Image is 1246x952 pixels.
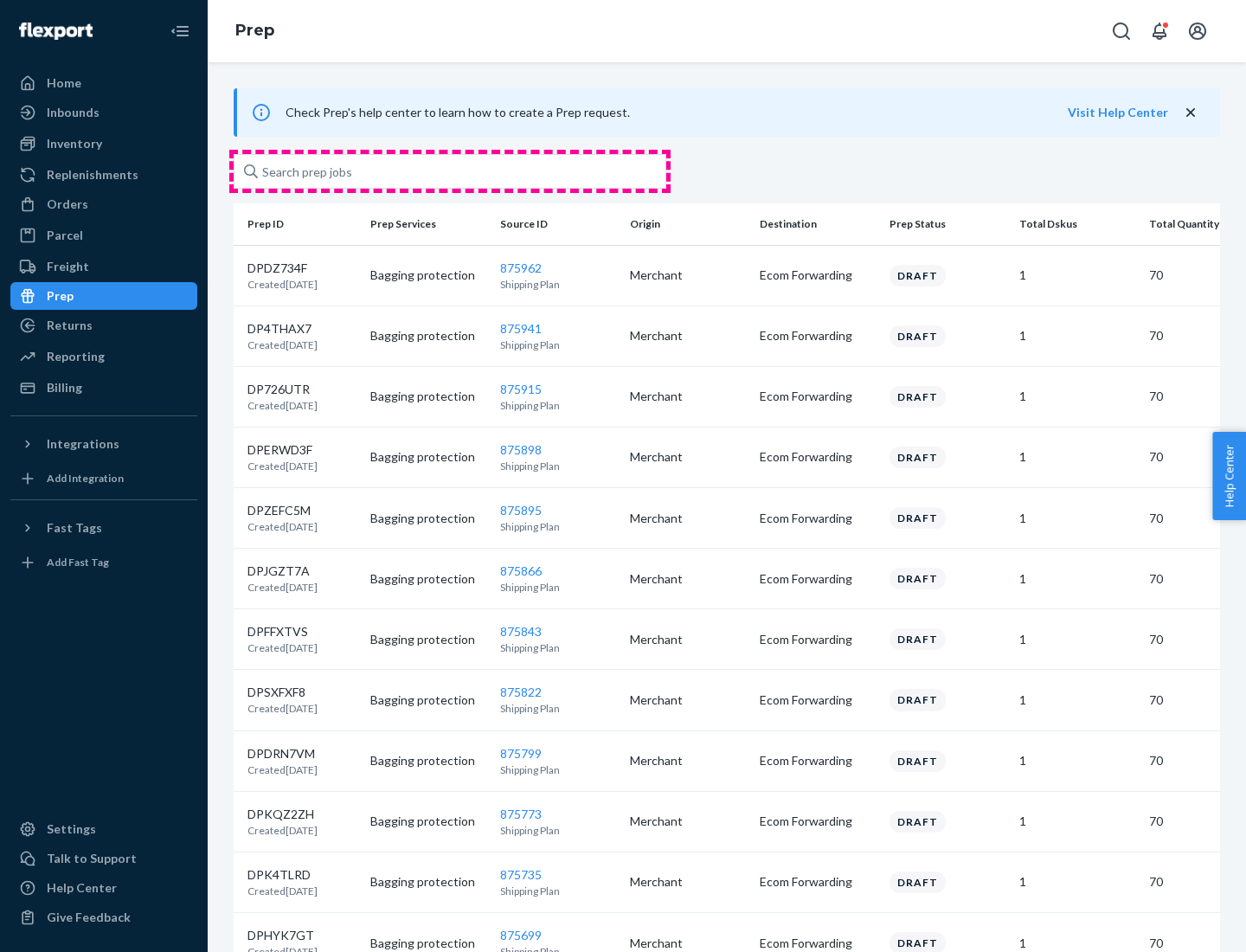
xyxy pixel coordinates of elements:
[247,745,318,762] p: DPDRN7VM
[1212,432,1246,520] button: Help Center
[286,105,630,119] span: Check Prep's help center to learn how to create a Prep request.
[1180,14,1215,48] button: Open account menu
[630,510,746,527] p: Merchant
[10,343,197,370] a: Reporting
[500,640,616,655] p: Shipping Plan
[630,448,746,466] p: Merchant
[500,884,616,898] p: Shipping Plan
[47,879,117,897] div: Help Center
[1019,448,1135,466] p: 1
[10,465,197,492] a: Add Integration
[370,388,486,405] p: Bagging protection
[247,701,318,716] p: Created [DATE]
[47,519,102,537] div: Fast Tags
[47,317,93,334] div: Returns
[10,253,197,280] a: Freight
[10,430,197,458] button: Integrations
[47,850,137,867] div: Talk to Support
[500,398,616,413] p: Shipping Plan
[47,258,89,275] div: Freight
[47,820,96,838] div: Settings
[1019,631,1135,648] p: 1
[890,507,946,529] div: Draft
[10,874,197,902] a: Help Center
[247,502,318,519] p: DPZEFC5M
[500,442,542,457] a: 875898
[760,873,876,891] p: Ecom Forwarding
[500,928,542,942] a: 875699
[1019,691,1135,709] p: 1
[623,203,753,245] th: Origin
[630,388,746,405] p: Merchant
[10,222,197,249] a: Parcel
[247,563,318,580] p: DPJGZT7A
[1019,570,1135,588] p: 1
[1019,388,1135,405] p: 1
[47,287,74,305] div: Prep
[47,104,100,121] div: Inbounds
[10,99,197,126] a: Inbounds
[500,382,542,396] a: 875915
[247,381,318,398] p: DP726UTR
[500,867,542,882] a: 875735
[630,631,746,648] p: Merchant
[10,815,197,843] a: Settings
[500,746,542,761] a: 875799
[1019,935,1135,952] p: 1
[760,691,876,709] p: Ecom Forwarding
[890,265,946,286] div: Draft
[247,277,318,292] p: Created [DATE]
[760,327,876,344] p: Ecom Forwarding
[370,510,486,527] p: Bagging protection
[10,161,197,189] a: Replenishments
[890,386,946,408] div: Draft
[10,904,197,931] button: Give Feedback
[500,261,542,275] a: 875962
[500,624,542,639] a: 875843
[47,135,102,152] div: Inventory
[630,873,746,891] p: Merchant
[753,203,883,245] th: Destination
[10,514,197,542] button: Fast Tags
[760,510,876,527] p: Ecom Forwarding
[630,935,746,952] p: Merchant
[890,628,946,650] div: Draft
[500,563,542,578] a: 875866
[47,227,83,244] div: Parcel
[247,519,318,534] p: Created [DATE]
[500,685,542,699] a: 875822
[370,752,486,769] p: Bagging protection
[760,388,876,405] p: Ecom Forwarding
[47,909,131,926] div: Give Feedback
[10,845,197,872] a: Talk to Support
[10,312,197,339] a: Returns
[500,459,616,473] p: Shipping Plan
[235,21,274,40] a: Prep
[1019,873,1135,891] p: 1
[10,130,197,158] a: Inventory
[247,884,318,898] p: Created [DATE]
[1104,14,1139,48] button: Open Search Box
[247,623,318,640] p: DPFFXTVS
[247,580,318,595] p: Created [DATE]
[247,459,318,473] p: Created [DATE]
[247,762,318,777] p: Created [DATE]
[363,203,493,245] th: Prep Services
[47,555,109,569] div: Add Fast Tag
[630,813,746,830] p: Merchant
[630,570,746,588] p: Merchant
[630,752,746,769] p: Merchant
[247,398,318,413] p: Created [DATE]
[760,631,876,648] p: Ecom Forwarding
[247,320,318,338] p: DP4THAX7
[47,74,81,92] div: Home
[1019,510,1135,527] p: 1
[500,807,542,821] a: 875773
[10,374,197,402] a: Billing
[630,327,746,344] p: Merchant
[500,338,616,352] p: Shipping Plan
[370,570,486,588] p: Bagging protection
[1019,327,1135,344] p: 1
[890,689,946,711] div: Draft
